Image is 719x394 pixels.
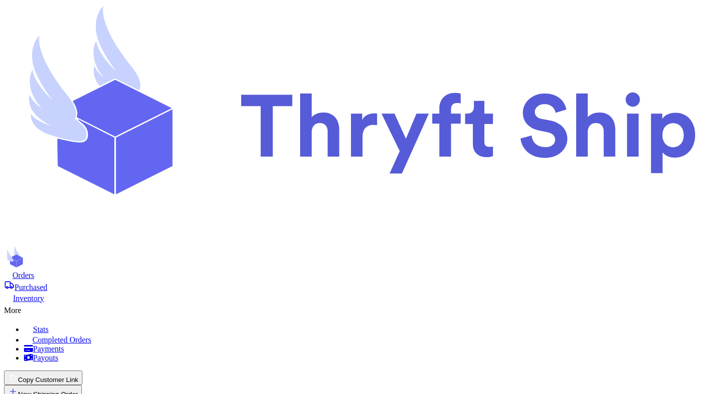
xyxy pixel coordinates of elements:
[4,370,82,385] button: Copy Customer Link
[4,292,715,303] a: Inventory
[12,271,34,279] span: Orders
[14,283,47,291] span: Purchased
[24,334,715,344] a: Completed Orders
[24,323,715,334] a: Stats
[4,303,715,315] div: More
[33,325,48,333] span: Stats
[33,353,58,362] span: Payouts
[4,270,715,280] a: Orders
[24,353,715,362] a: Payouts
[33,344,64,353] span: Payments
[24,344,715,353] a: Payments
[13,294,44,302] span: Inventory
[32,335,91,344] span: Completed Orders
[4,280,715,292] a: Purchased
